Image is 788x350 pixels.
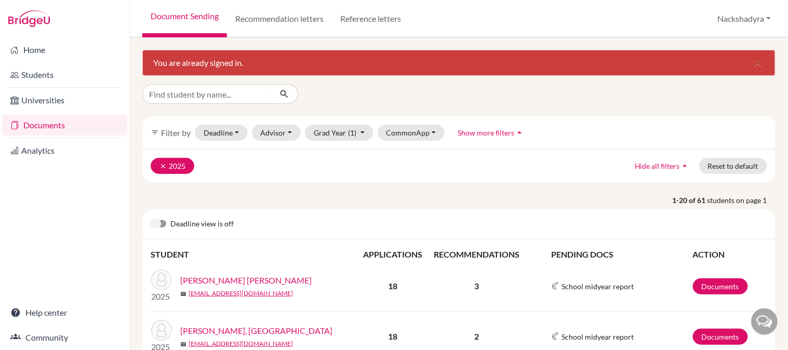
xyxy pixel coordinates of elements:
[252,125,301,141] button: Advisor
[2,140,127,161] a: Analytics
[458,128,514,137] span: Show more filters
[449,125,533,141] button: Show more filtersarrow_drop_up
[428,280,526,292] p: 3
[348,128,356,137] span: (1)
[151,270,172,290] img: Agudelo Mejia, Allison
[2,302,127,323] a: Help center
[2,115,127,136] a: Documents
[752,57,765,69] i: close
[742,50,775,75] button: Close
[170,218,234,231] span: Deadline view is off
[514,127,525,138] i: arrow_drop_up
[180,341,186,347] span: mail
[693,329,748,345] a: Documents
[189,289,293,298] a: [EMAIL_ADDRESS][DOMAIN_NAME]
[151,248,358,261] th: STUDENT
[363,249,422,259] span: APPLICATIONS
[189,339,293,348] a: [EMAIL_ADDRESS][DOMAIN_NAME]
[159,163,167,170] i: clear
[428,330,526,343] p: 2
[142,84,271,104] input: Find student by name...
[713,9,776,29] button: Nackshadyra
[551,249,613,259] span: PENDING DOCS
[562,281,634,292] span: School midyear report
[707,195,776,206] span: students on page 1
[673,195,707,206] strong: 1-20 of 61
[305,125,373,141] button: Grad Year(1)
[2,64,127,85] a: Students
[626,158,699,174] button: Hide all filtersarrow_drop_up
[692,248,767,261] th: ACTION
[2,39,127,60] a: Home
[23,7,45,17] span: Help
[551,332,559,341] img: Common App logo
[151,158,194,174] button: clear2025
[180,325,332,337] a: [PERSON_NAME], [GEOGRAPHIC_DATA]
[562,331,634,342] span: School midyear report
[195,125,248,141] button: Deadline
[151,128,159,137] i: filter_list
[180,274,312,287] a: [PERSON_NAME] [PERSON_NAME]
[180,291,186,297] span: mail
[551,282,559,290] img: Common App logo
[2,90,127,111] a: Universities
[151,320,172,341] img: Altamirano Morales, Sofia
[151,290,172,303] p: 2025
[142,50,776,76] div: You are already signed in.
[388,331,397,341] b: 18
[161,128,191,138] span: Filter by
[693,278,748,294] a: Documents
[434,249,519,259] span: RECOMMENDATIONS
[699,158,767,174] button: Reset to default
[8,10,50,27] img: Bridge-U
[2,327,127,348] a: Community
[378,125,445,141] button: CommonApp
[680,160,690,171] i: arrow_drop_up
[635,161,680,170] span: Hide all filters
[388,281,397,291] b: 18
